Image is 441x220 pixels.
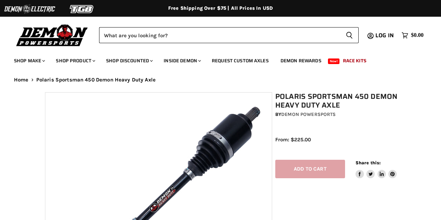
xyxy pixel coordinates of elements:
[51,54,99,68] a: Shop Product
[207,54,274,68] a: Request Custom Axles
[338,54,372,68] a: Race Kits
[356,160,381,165] span: Share this:
[101,54,157,68] a: Shop Discounted
[275,136,311,143] span: From: $225.00
[36,77,156,83] span: Polaris Sportsman 450 Demon Heavy Duty Axle
[275,54,327,68] a: Demon Rewards
[9,51,422,68] ul: Main menu
[3,2,56,16] img: Demon Electric Logo 2
[275,111,399,118] div: by
[375,31,394,40] span: Log in
[14,77,29,83] a: Home
[411,32,424,39] span: $0.00
[14,23,90,47] img: Demon Powersports
[275,92,399,110] h1: Polaris Sportsman 450 Demon Heavy Duty Axle
[281,111,336,117] a: Demon Powersports
[398,30,427,40] a: $0.00
[356,160,397,178] aside: Share this:
[9,54,49,68] a: Shop Make
[158,54,205,68] a: Inside Demon
[340,27,359,43] button: Search
[372,32,398,39] a: Log in
[99,27,340,43] input: Search
[99,27,359,43] form: Product
[56,2,108,16] img: TGB Logo 2
[328,58,340,64] span: New!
